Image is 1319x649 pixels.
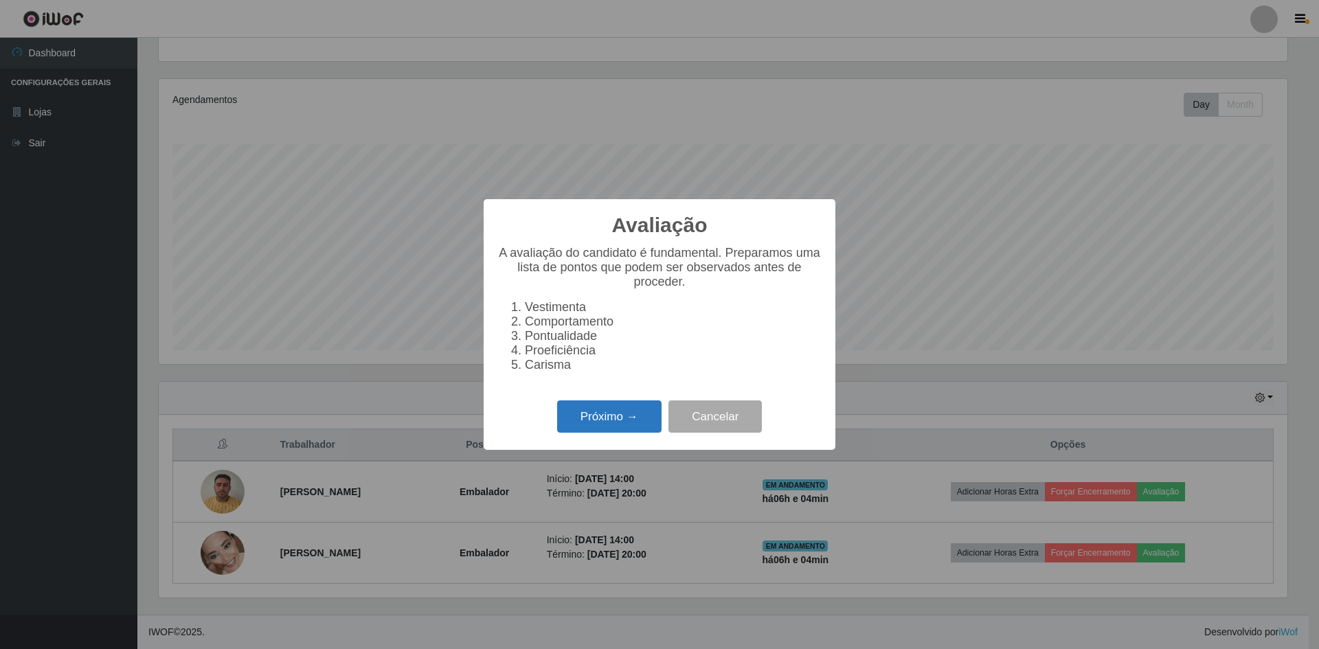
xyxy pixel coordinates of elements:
li: Proeficiência [525,343,822,358]
p: A avaliação do candidato é fundamental. Preparamos uma lista de pontos que podem ser observados a... [497,246,822,289]
button: Próximo → [557,400,662,433]
button: Cancelar [668,400,762,433]
li: Pontualidade [525,329,822,343]
h2: Avaliação [612,213,708,238]
li: Carisma [525,358,822,372]
li: Vestimenta [525,300,822,315]
li: Comportamento [525,315,822,329]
